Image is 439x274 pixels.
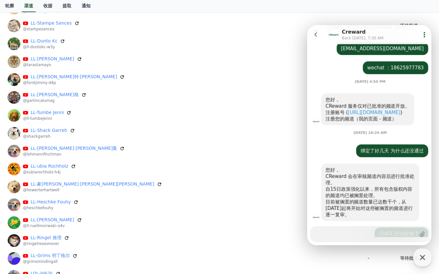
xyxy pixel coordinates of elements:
[400,255,418,261] font: 等待批准
[23,170,61,174] font: @subiarochholz-h4j
[8,145,20,157] img: LL-罗曼·芬奇曼
[8,252,20,265] img: LL-Grims 明丁格尔
[31,163,68,170] a: LL-ubia Rochholz
[23,241,59,246] font: @ringelreasonover
[23,98,55,103] font: @gartincalumag
[31,181,154,186] font: LL-豪[PERSON_NAME]·[PERSON_NAME][PERSON_NAME]
[8,73,20,86] img: LL-福斯特·吉米
[31,38,57,43] font: LL-Dunto Kc
[31,38,57,44] a: LL-Dunto Kc
[23,134,50,139] font: @shackgarreh
[8,37,20,50] img: LL-Dunto Kc
[31,199,71,205] a: LL-Heschke Fouhy
[82,3,91,8] font: 通知
[62,3,71,8] font: 提取
[31,127,67,134] a: LL-Shack Garreh
[8,109,20,122] img: LL-Tumbe Jenni
[23,27,54,31] font: @stampesances
[23,152,62,156] font: @lohmannfinchman
[31,252,70,259] a: LL-Grims 明丁格尔
[8,198,20,211] img: LL-Heschke Fouhy
[31,146,117,151] font: LL-[PERSON_NAME]·[PERSON_NAME]曼
[31,234,62,241] a: LL-Ringel 推理
[31,253,70,258] font: LL-Grims 明丁格尔
[400,23,418,28] font: 等待批准
[5,3,14,8] font: 轮廓
[368,23,369,28] font: -
[31,181,154,187] a: LL-豪[PERSON_NAME]·[PERSON_NAME][PERSON_NAME]
[31,56,74,61] font: LL-[PERSON_NAME]
[31,145,117,152] a: LL-[PERSON_NAME]·[PERSON_NAME]曼
[43,3,52,8] font: 收据
[24,3,33,8] font: 渠道
[31,109,64,116] a: LL-Tumbe Jenni
[23,206,53,210] font: @heschkefouhy
[31,92,79,97] font: LL-[PERSON_NAME]格
[23,188,59,192] font: @howerterhartwell
[368,255,369,261] font: -
[23,224,65,228] font: @ll-ruellmoriwaki-o4v
[8,234,20,247] img: LL-Ringel 推理
[31,56,74,62] a: LL-[PERSON_NAME]
[31,199,71,204] font: LL-Heschke Fouhy
[31,128,67,133] font: LL-Shack Garreh
[31,217,74,222] font: LL-[PERSON_NAME]
[31,164,68,169] font: LL-ubia Rochholz
[8,19,20,32] img: LL-Stampe Sances
[8,163,20,175] img: LL-ubia Rochholz
[8,180,20,193] img: LL-豪沃特·哈特韦尔
[23,116,52,121] font: @ll-tumbejenni
[8,216,20,229] img: LL-鲁埃尔·森胁
[8,91,20,104] img: LL-加廷·卡卢马格
[23,63,51,67] font: @tarastamayo
[31,217,74,223] a: LL-[PERSON_NAME]
[31,235,62,240] font: LL-Ringel 推理
[31,73,117,80] a: LL-[PERSON_NAME]特·[PERSON_NAME]
[23,45,55,49] font: @ll-duntokc-w3y
[8,127,20,140] img: LL-Shack Garreh
[31,74,117,79] font: LL-[PERSON_NAME]特·[PERSON_NAME]
[23,259,58,264] font: @grimsmindingall
[8,55,20,68] img: LL-塔拉斯·塔马约
[307,25,431,245] iframe: Channel chat
[31,110,64,115] font: LL-Tumbe Jenni
[31,91,79,98] a: LL-[PERSON_NAME]格
[23,80,56,85] font: @forstjimmy-d4p
[31,20,72,27] a: LL-Stampe Sances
